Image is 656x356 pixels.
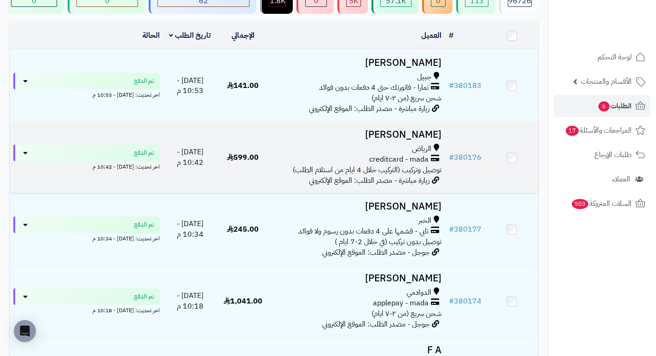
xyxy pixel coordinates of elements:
[417,72,431,82] span: جبيل
[177,290,203,312] span: [DATE] - 10:18 م
[554,95,650,117] a: الطلبات6
[421,30,441,41] a: العميل
[566,126,579,136] span: 17
[594,148,632,161] span: طلبات الإرجاع
[554,46,650,68] a: لوحة التحكم
[418,216,431,226] span: الخبر
[372,308,441,319] span: شحن سريع (من ٢-٧ ايام)
[273,345,441,356] h3: F A
[134,76,154,86] span: تم الدفع
[598,99,632,112] span: الطلبات
[13,89,160,99] div: اخر تحديث: [DATE] - 10:53 م
[565,124,632,137] span: المراجعات والأسئلة
[273,58,441,68] h3: [PERSON_NAME]
[612,173,630,186] span: العملاء
[142,30,160,41] a: الحالة
[449,152,482,163] a: #380176
[134,220,154,229] span: تم الدفع
[449,296,454,307] span: #
[227,80,259,91] span: 141.00
[335,236,441,247] span: توصيل بدون تركيب (في خلال 2-7 ايام )
[449,224,454,235] span: #
[177,146,203,168] span: [DATE] - 10:42 م
[373,298,429,309] span: applepay - mada
[169,30,211,41] a: تاريخ الطلب
[177,75,203,97] span: [DATE] - 10:53 م
[554,168,650,190] a: العملاء
[13,233,160,243] div: اخر تحديث: [DATE] - 10:34 م
[309,175,430,186] span: زيارة مباشرة - مصدر الطلب: الموقع الإلكتروني
[449,224,482,235] a: #380177
[449,152,454,163] span: #
[554,119,650,141] a: المراجعات والأسئلة17
[293,164,441,175] span: توصيل وتركيب (التركيب خلال 4 ايام من استلام الطلب)
[273,201,441,212] h3: [PERSON_NAME]
[14,320,36,342] div: Open Intercom Messenger
[298,226,429,237] span: تابي - قسّمها على 4 دفعات بدون رسوم ولا فوائد
[598,51,632,64] span: لوحة التحكم
[372,93,441,104] span: شحن سريع (من ٢-٧ ايام)
[273,273,441,284] h3: [PERSON_NAME]
[322,319,430,330] span: جوجل - مصدر الطلب: الموقع الإلكتروني
[412,144,431,154] span: الرياض
[177,218,203,240] span: [DATE] - 10:34 م
[13,305,160,315] div: اخر تحديث: [DATE] - 10:18 م
[554,144,650,166] a: طلبات الإرجاع
[369,154,429,165] span: creditcard - mada
[554,193,650,215] a: السلات المتروكة503
[449,80,454,91] span: #
[309,103,430,114] span: زيارة مباشرة - مصدر الطلب: الموقع الإلكتروني
[134,292,154,301] span: تم الدفع
[449,80,482,91] a: #380183
[227,152,259,163] span: 599.00
[273,129,441,140] h3: [PERSON_NAME]
[449,296,482,307] a: #380174
[598,101,610,111] span: 6
[224,296,262,307] span: 1,041.00
[593,22,647,41] img: logo-2.png
[449,30,453,41] a: #
[232,30,255,41] a: الإجمالي
[581,75,632,88] span: الأقسام والمنتجات
[13,161,160,171] div: اخر تحديث: [DATE] - 10:42 م
[406,287,431,298] span: الدوادمي
[322,247,430,258] span: جوجل - مصدر الطلب: الموقع الإلكتروني
[319,82,429,93] span: تمارا - فاتورتك حتى 4 دفعات بدون فوائد
[134,148,154,158] span: تم الدفع
[571,197,632,210] span: السلات المتروكة
[227,224,259,235] span: 245.00
[572,199,589,209] span: 503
